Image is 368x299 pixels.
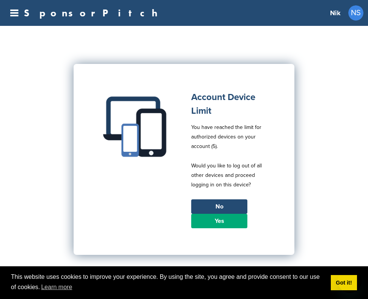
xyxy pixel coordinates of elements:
[24,8,162,18] a: SponsorPitch
[191,91,268,118] h1: Account Device Limit
[191,199,247,214] a: No
[330,5,341,21] a: Nik
[100,91,172,163] img: Multiple devices
[330,8,341,18] h3: Nik
[11,272,325,293] span: This website uses cookies to improve your experience. By using the site, you agree and provide co...
[331,275,357,290] a: dismiss cookie message
[191,122,268,199] p: You have reached the limit for authorized devices on your account (5). Would you like to log out ...
[191,214,247,228] a: Yes
[348,5,363,21] a: NS
[338,269,362,293] iframe: Button to launch messaging window
[40,282,73,293] a: learn more about cookies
